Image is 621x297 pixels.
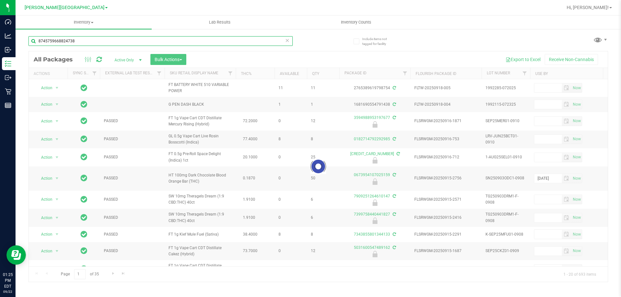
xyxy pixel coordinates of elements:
[285,36,289,45] span: Clear
[5,47,11,53] inline-svg: Inbound
[5,88,11,95] inline-svg: Retail
[567,5,609,10] span: Hi, [PERSON_NAME]!
[5,19,11,25] inline-svg: Dashboard
[3,272,13,289] p: 01:25 PM EDT
[16,16,152,29] a: Inventory
[288,16,424,29] a: Inventory Counts
[5,60,11,67] inline-svg: Inventory
[5,102,11,109] inline-svg: Reports
[200,19,239,25] span: Lab Results
[5,74,11,81] inline-svg: Outbound
[152,16,288,29] a: Lab Results
[25,5,104,10] span: [PERSON_NAME][GEOGRAPHIC_DATA]
[6,245,26,265] iframe: Resource center
[5,33,11,39] inline-svg: Analytics
[3,289,13,294] p: 09/22
[332,19,380,25] span: Inventory Counts
[16,19,152,25] span: Inventory
[28,36,293,46] input: Search Package ID, Item Name, SKU, Lot or Part Number...
[362,37,395,46] span: Include items not tagged for facility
